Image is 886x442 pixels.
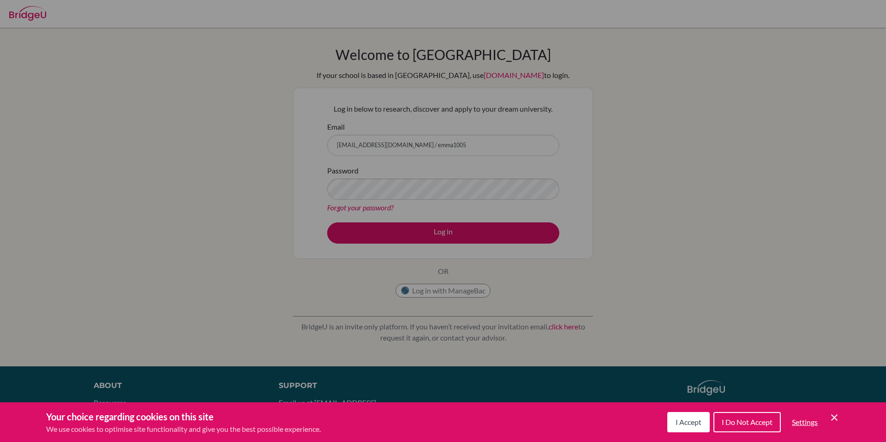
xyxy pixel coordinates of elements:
button: Save and close [829,412,840,423]
button: I Do Not Accept [713,412,781,432]
span: I Do Not Accept [722,418,772,426]
span: I Accept [676,418,701,426]
p: We use cookies to optimise site functionality and give you the best possible experience. [46,424,321,435]
span: Settings [792,418,818,426]
button: I Accept [667,412,710,432]
button: Settings [784,413,825,431]
h3: Your choice regarding cookies on this site [46,410,321,424]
